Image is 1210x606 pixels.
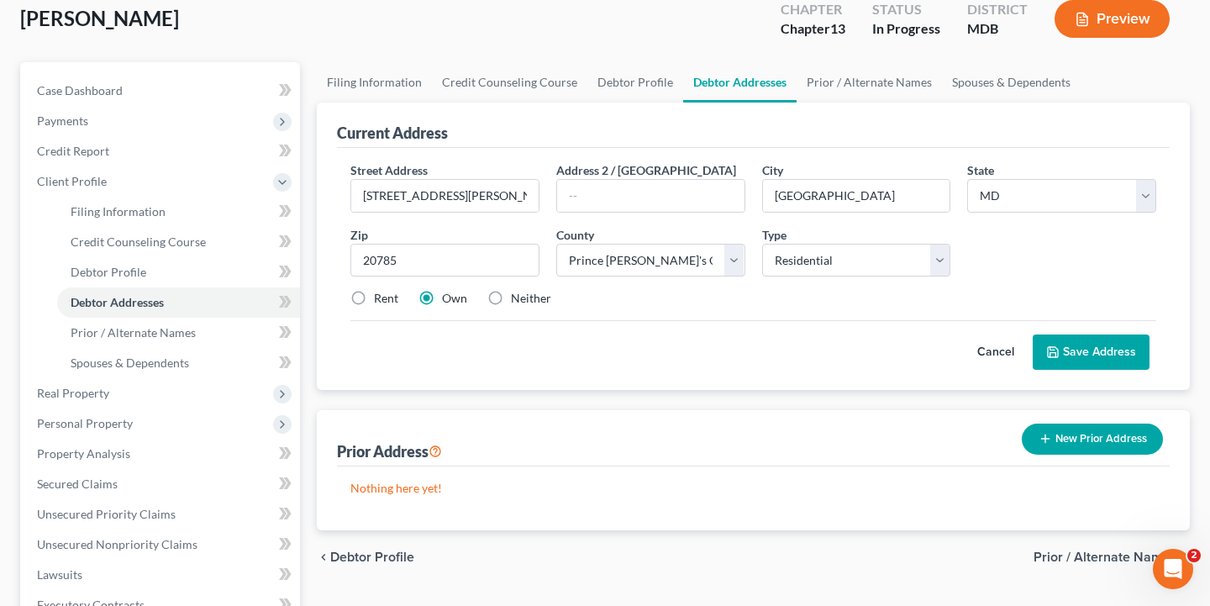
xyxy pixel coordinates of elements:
a: Property Analysis [24,439,300,469]
div: Chapter [781,19,845,39]
a: Secured Claims [24,469,300,499]
span: Debtor Profile [71,265,146,279]
span: Credit Report [37,144,109,158]
span: Spouses & Dependents [71,356,189,370]
a: Prior / Alternate Names [797,62,942,103]
span: Zip [350,228,368,242]
a: Spouses & Dependents [57,348,300,378]
iframe: Intercom live chat [1153,549,1193,589]
label: Neither [511,290,551,307]
a: Filing Information [57,197,300,227]
span: Real Property [37,386,109,400]
label: Rent [374,290,398,307]
span: County [556,228,594,242]
button: Prior / Alternate Names chevron_right [1034,551,1190,564]
span: Prior / Alternate Names [71,325,196,340]
span: Credit Counseling Course [71,234,206,249]
span: Personal Property [37,416,133,430]
a: Spouses & Dependents [942,62,1081,103]
span: Payments [37,113,88,128]
span: Unsecured Priority Claims [37,507,176,521]
a: Credit Counseling Course [432,62,587,103]
i: chevron_left [317,551,330,564]
label: Own [442,290,467,307]
span: Debtor Addresses [71,295,164,309]
input: -- [557,180,744,212]
div: MDB [967,19,1028,39]
span: Street Address [350,163,428,177]
a: Debtor Profile [57,257,300,287]
button: chevron_left Debtor Profile [317,551,414,564]
label: Address 2 / [GEOGRAPHIC_DATA] [556,161,736,179]
span: [PERSON_NAME] [20,6,179,30]
div: Prior Address [337,441,442,461]
a: Credit Counseling Course [57,227,300,257]
a: Case Dashboard [24,76,300,106]
input: Enter street address [351,180,539,212]
p: Nothing here yet! [350,480,1156,497]
span: Property Analysis [37,446,130,461]
input: Enter city... [763,180,950,212]
span: City [762,163,783,177]
span: Secured Claims [37,477,118,491]
a: Debtor Profile [587,62,683,103]
label: Type [762,226,786,244]
span: 13 [830,20,845,36]
button: Save Address [1033,335,1149,370]
span: 2 [1187,549,1201,562]
span: State [967,163,994,177]
a: Unsecured Nonpriority Claims [24,530,300,560]
a: Credit Report [24,136,300,166]
button: Cancel [959,335,1033,369]
div: In Progress [872,19,940,39]
span: Filing Information [71,204,166,219]
span: Lawsuits [37,567,82,582]
input: XXXXX [350,244,539,277]
span: Case Dashboard [37,83,123,97]
button: New Prior Address [1022,424,1163,455]
a: Lawsuits [24,560,300,590]
a: Unsecured Priority Claims [24,499,300,530]
div: Current Address [337,123,448,143]
a: Filing Information [317,62,432,103]
a: Debtor Addresses [57,287,300,318]
a: Debtor Addresses [683,62,797,103]
span: Client Profile [37,174,107,188]
span: Unsecured Nonpriority Claims [37,537,197,551]
span: Debtor Profile [330,551,414,564]
a: Prior / Alternate Names [57,318,300,348]
span: Prior / Alternate Names [1034,551,1176,564]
